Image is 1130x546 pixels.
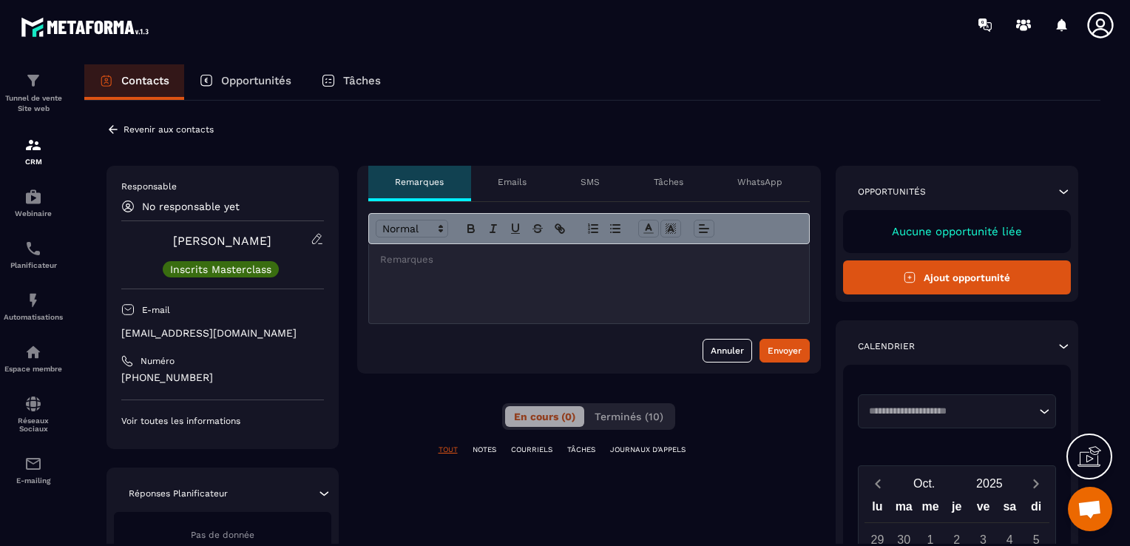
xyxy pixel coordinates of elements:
a: [PERSON_NAME] [173,234,271,248]
a: social-networksocial-networkRéseaux Sociaux [4,384,63,444]
p: [EMAIL_ADDRESS][DOMAIN_NAME] [121,326,324,340]
p: TÂCHES [567,445,595,455]
p: CRM [4,158,63,166]
a: Opportunités [184,64,306,100]
button: Next month [1022,473,1049,493]
div: je [944,496,970,522]
p: SMS [581,176,600,188]
button: Envoyer [759,339,810,363]
button: Ajout opportunité [843,260,1072,294]
img: logo [21,13,154,41]
div: di [1023,496,1049,522]
div: Search for option [858,394,1057,428]
p: Revenir aux contacts [124,124,214,135]
a: automationsautomationsWebinaire [4,177,63,229]
p: COURRIELS [511,445,552,455]
button: En cours (0) [505,406,584,427]
div: me [917,496,944,522]
div: Envoyer [768,343,802,358]
img: formation [24,72,42,90]
p: WhatsApp [737,176,782,188]
a: automationsautomationsAutomatisations [4,280,63,332]
p: Espace membre [4,365,63,373]
a: formationformationCRM [4,125,63,177]
button: Previous month [865,473,892,493]
p: [PHONE_NUMBER] [121,371,324,385]
span: Terminés (10) [595,411,663,422]
img: scheduler [24,240,42,257]
p: Opportunités [221,74,291,87]
p: TOUT [439,445,458,455]
a: automationsautomationsEspace membre [4,332,63,384]
p: Webinaire [4,209,63,218]
a: formationformationTunnel de vente Site web [4,61,63,125]
p: Contacts [121,74,169,87]
img: formation [24,136,42,154]
span: Pas de donnée [191,530,254,540]
p: NOTES [473,445,496,455]
p: Réponses Planificateur [129,488,228,499]
p: E-mailing [4,476,63,485]
p: Automatisations [4,313,63,321]
p: Remarques [395,176,444,188]
p: Numéro [141,355,175,367]
a: Tâches [306,64,396,100]
img: automations [24,343,42,361]
a: schedulerschedulerPlanificateur [4,229,63,280]
p: JOURNAUX D'APPELS [610,445,686,455]
input: Search for option [864,404,1036,419]
p: Calendrier [858,340,915,352]
p: Opportunités [858,186,926,198]
a: Contacts [84,64,184,100]
p: No responsable yet [142,200,240,212]
div: ve [970,496,997,522]
p: E-mail [142,304,170,316]
img: automations [24,291,42,309]
img: social-network [24,395,42,413]
p: Aucune opportunité liée [858,225,1057,238]
p: Inscrits Masterclass [170,264,271,274]
button: Annuler [703,339,752,363]
div: Ouvrir le chat [1068,487,1112,531]
span: En cours (0) [514,411,575,422]
img: email [24,455,42,473]
button: Open years overlay [957,471,1022,496]
p: Tâches [343,74,381,87]
p: Tunnel de vente Site web [4,93,63,114]
div: lu [865,496,891,522]
p: Planificateur [4,261,63,269]
p: Voir toutes les informations [121,415,324,427]
a: emailemailE-mailing [4,444,63,496]
p: Emails [498,176,527,188]
button: Terminés (10) [586,406,672,427]
p: Réseaux Sociaux [4,417,63,433]
p: Tâches [654,176,683,188]
img: automations [24,188,42,206]
div: ma [890,496,917,522]
div: sa [996,496,1023,522]
button: Open months overlay [892,471,957,496]
p: Responsable [121,181,324,192]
